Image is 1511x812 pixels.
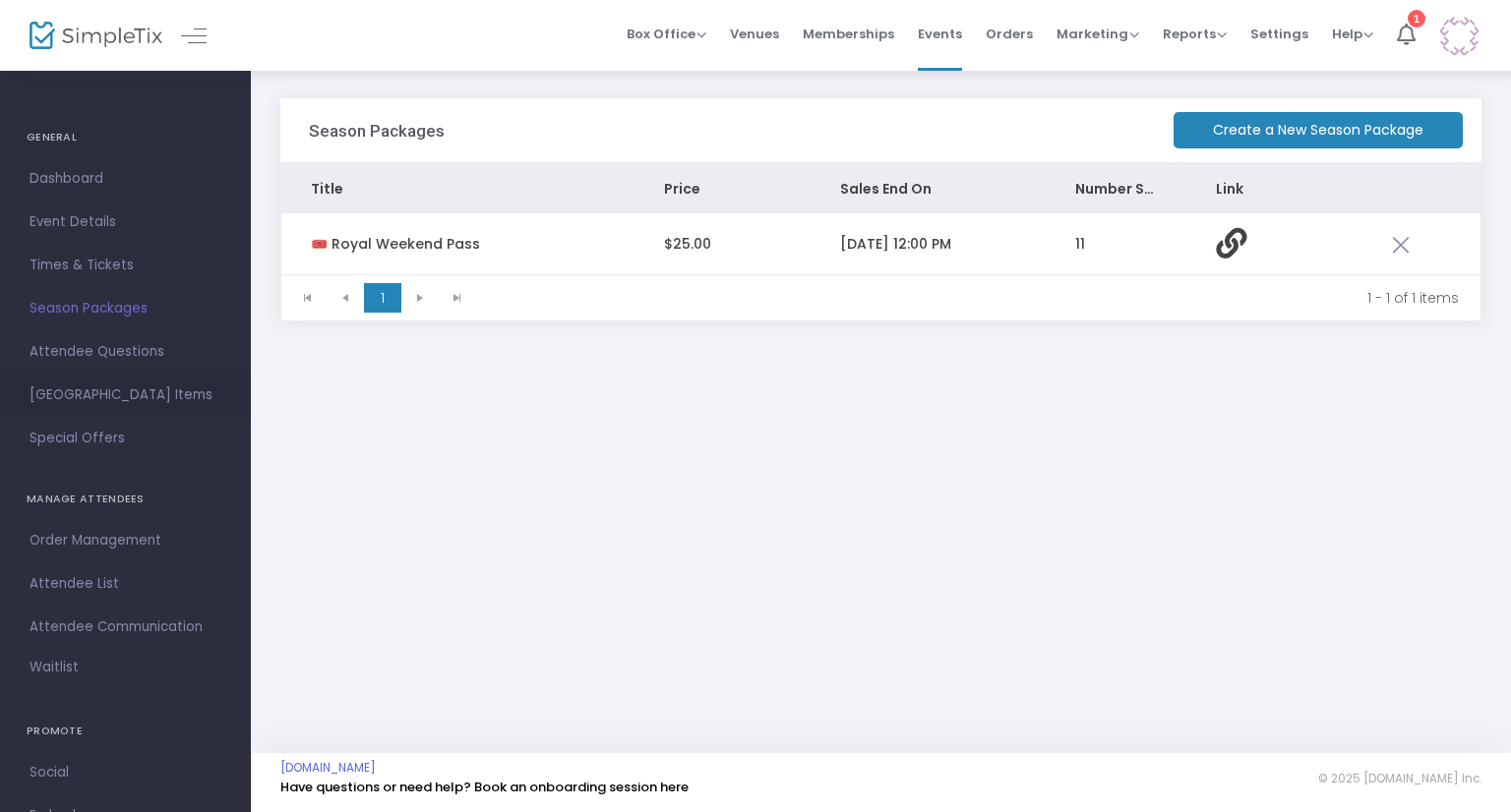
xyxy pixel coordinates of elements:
[311,234,480,254] span: 🎟️ Royal Weekend Pass
[1392,236,1410,254] img: cross.png
[730,9,779,59] span: Venues
[30,253,221,278] span: Times & Tickets
[30,339,221,365] span: Attendee Questions
[1186,164,1362,213] th: Link
[30,760,221,785] span: Social
[281,164,635,213] th: Title
[635,164,811,213] th: Price
[1174,112,1463,148] m-button: Create a New Season Package
[27,480,224,519] h4: MANAGE ATTENDEES
[30,571,221,597] span: Attendee List
[803,9,894,59] span: Memberships
[30,296,221,321] span: Season Packages
[280,778,689,796] a: Have questions or need help? Book an onboarding session here
[280,760,376,776] a: [DOMAIN_NAME]
[30,382,221,408] span: [GEOGRAPHIC_DATA] Items
[309,121,445,141] h3: Season Packages
[1332,25,1373,43] span: Help
[627,25,706,43] span: Box Office
[27,712,224,751] h4: PROMOTE
[1057,25,1139,43] span: Marketing
[1075,234,1085,254] span: 11
[664,234,711,254] span: $25.00
[30,658,79,677] span: Waitlist
[30,166,221,192] span: Dashboard
[281,164,1481,274] div: Data table
[1318,771,1481,786] span: © 2025 [DOMAIN_NAME] Inc.
[30,209,221,235] span: Event Details
[1250,9,1308,59] span: Settings
[811,164,1046,213] th: Sales End On
[27,118,224,157] h4: GENERAL
[1408,10,1425,28] div: 1
[986,9,1033,59] span: Orders
[1046,164,1186,213] th: Number Sold
[364,283,401,313] span: Page 1
[30,426,221,451] span: Special Offers
[490,288,1459,308] kendo-pager-info: 1 - 1 of 1 items
[1163,25,1227,43] span: Reports
[840,234,951,254] span: [DATE] 12:00 PM
[918,9,962,59] span: Events
[30,528,221,553] span: Order Management
[30,614,221,640] span: Attendee Communication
